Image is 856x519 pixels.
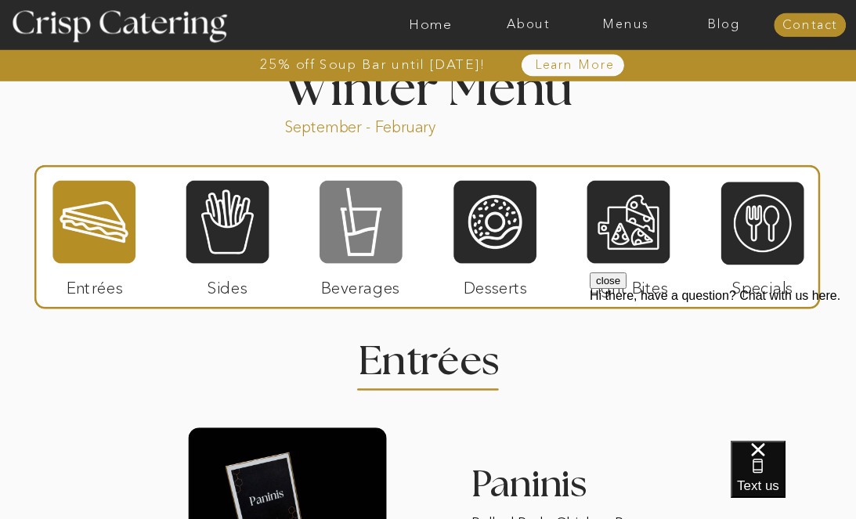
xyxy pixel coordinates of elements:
p: Beverages [313,263,408,305]
a: Home [381,18,479,32]
p: September - February [284,117,480,134]
a: Blog [675,18,773,32]
a: Contact [774,19,846,33]
a: 25% off Soup Bar until [DATE]! [208,58,537,72]
h3: Paninis [471,466,670,511]
p: Desserts [448,263,543,305]
a: Menus [577,18,675,32]
h1: Winter Menu [229,65,626,107]
a: Learn More [501,59,648,73]
a: About [479,18,577,32]
p: Entrées [47,263,142,305]
p: Sides [180,263,275,305]
h2: Entrees [358,341,498,369]
iframe: podium webchat widget bubble [731,441,856,519]
p: Light Bites [581,263,676,305]
iframe: podium webchat widget prompt [590,272,856,460]
p: Specials [715,263,810,305]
